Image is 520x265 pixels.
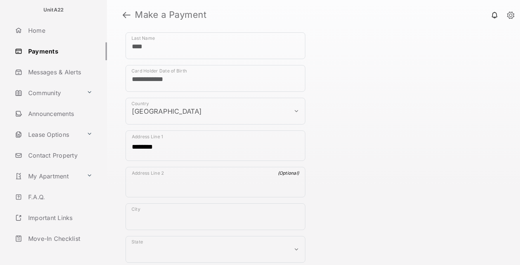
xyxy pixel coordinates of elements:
[12,63,107,81] a: Messages & Alerts
[12,42,107,60] a: Payments
[126,130,305,161] div: payment_method_screening[postal_addresses][addressLine1]
[43,6,64,14] p: UnitA22
[12,167,84,185] a: My Apartment
[12,209,95,227] a: Important Links
[126,236,305,263] div: payment_method_screening[postal_addresses][administrativeArea]
[12,188,107,206] a: F.A.Q.
[12,22,107,39] a: Home
[126,98,305,125] div: payment_method_screening[postal_addresses][country]
[12,105,107,123] a: Announcements
[12,146,107,164] a: Contact Property
[126,167,305,197] div: payment_method_screening[postal_addresses][addressLine2]
[135,10,207,19] strong: Make a Payment
[12,126,84,143] a: Lease Options
[12,84,84,102] a: Community
[12,230,107,248] a: Move-In Checklist
[126,203,305,230] div: payment_method_screening[postal_addresses][locality]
